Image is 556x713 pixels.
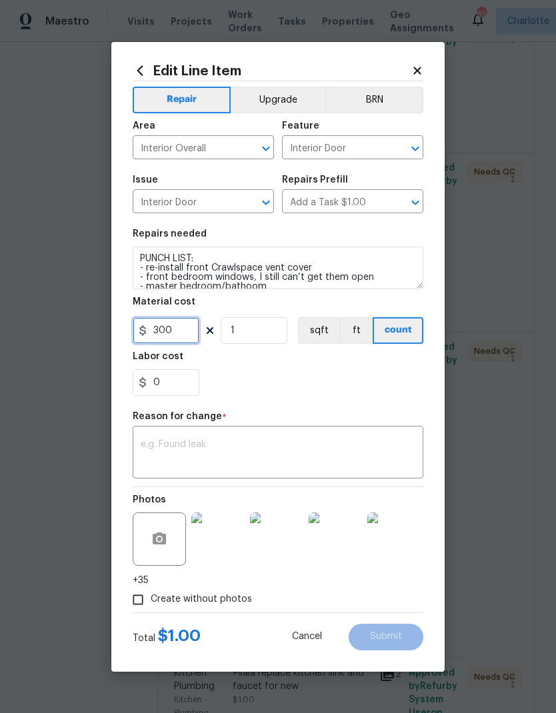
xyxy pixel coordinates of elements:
button: Open [257,139,275,158]
button: Open [406,193,425,212]
span: Cancel [292,632,322,642]
button: Repair [133,87,231,113]
button: ft [339,317,373,344]
div: Total [133,629,201,645]
h5: Area [133,121,155,131]
h5: Reason for change [133,412,222,421]
h5: Material cost [133,297,195,307]
span: Create without photos [151,592,252,606]
span: +35 [133,574,149,587]
span: Submit [370,632,402,642]
button: sqft [298,317,339,344]
span: $ 1.00 [158,628,201,644]
button: Upgrade [231,87,326,113]
button: Open [257,193,275,212]
button: Submit [349,624,423,650]
button: Open [406,139,425,158]
button: count [373,317,423,344]
h5: Repairs Prefill [282,175,348,185]
textarea: PUNCH LIST: - re-install front Crawlspace vent cover - front bedroom windows, I still can’t get t... [133,247,423,289]
button: Cancel [271,624,343,650]
h5: Photos [133,495,166,504]
h5: Repairs needed [133,229,207,239]
button: BRN [325,87,423,113]
h2: Edit Line Item [133,63,411,78]
h5: Issue [133,175,158,185]
h5: Labor cost [133,352,183,361]
h5: Feature [282,121,319,131]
